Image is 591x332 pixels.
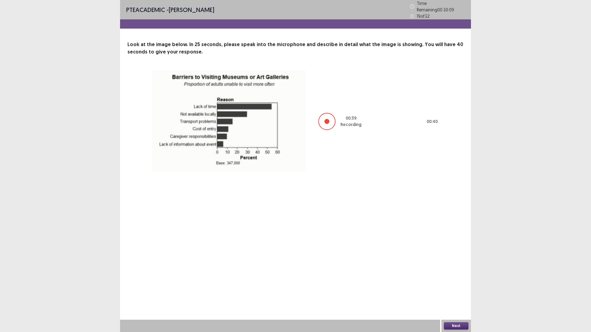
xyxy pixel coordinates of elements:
img: image-description [152,70,306,172]
p: 19 of 32 [417,13,430,19]
span: PTE academic [126,6,165,14]
p: - [PERSON_NAME] [126,5,214,14]
p: 00 : 40 [427,118,438,125]
p: 00 : 39 [346,115,356,121]
p: Look at the image below. In 25 seconds, please speak into the microphone and describe in detail w... [127,41,464,56]
p: Recording [340,121,361,128]
button: Next [444,322,468,330]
